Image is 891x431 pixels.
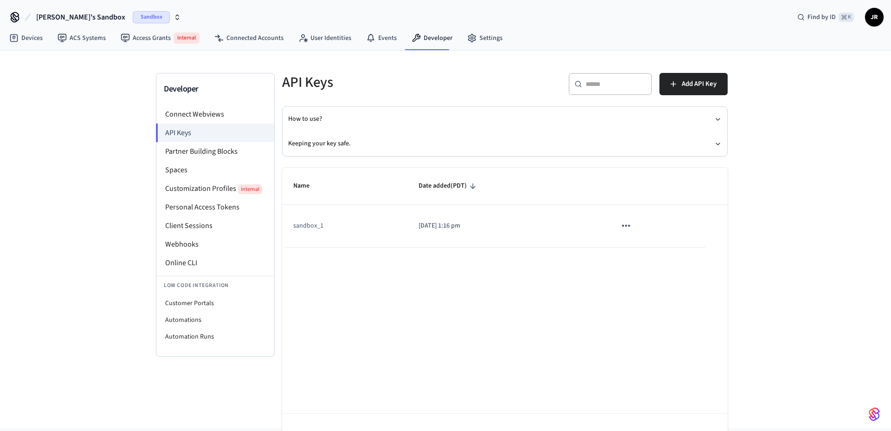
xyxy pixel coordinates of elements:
[156,254,274,272] li: Online CLI
[238,184,262,194] span: Internal
[460,30,510,46] a: Settings
[2,30,50,46] a: Devices
[156,198,274,216] li: Personal Access Tokens
[282,73,499,92] h5: API Keys
[156,295,274,312] li: Customer Portals
[156,276,274,295] li: Low Code Integration
[133,11,170,23] span: Sandbox
[282,168,728,248] table: sticky table
[291,30,359,46] a: User Identities
[419,179,479,193] span: Date added(PDT)
[869,407,880,422] img: SeamLogoGradient.69752ec5.svg
[174,33,200,44] span: Internal
[156,216,274,235] li: Client Sessions
[790,9,861,26] div: Find by ID⌘ K
[156,124,274,142] li: API Keys
[839,13,854,22] span: ⌘ K
[156,179,274,198] li: Customization Profiles
[207,30,291,46] a: Connected Accounts
[404,30,460,46] a: Developer
[865,8,884,26] button: JR
[288,131,722,156] button: Keeping your key safe.
[866,9,883,26] span: JR
[682,78,717,90] span: Add API Key
[659,73,728,95] button: Add API Key
[156,312,274,328] li: Automations
[156,142,274,161] li: Partner Building Blocks
[156,235,274,254] li: Webhooks
[293,179,322,193] span: Name
[807,13,836,22] span: Find by ID
[156,161,274,179] li: Spaces
[419,221,594,231] p: [DATE] 1:16 pm
[288,107,722,131] button: How to use?
[156,328,274,345] li: Automation Runs
[156,105,274,124] li: Connect Webviews
[164,83,267,96] h3: Developer
[36,12,125,23] span: [PERSON_NAME]'s Sandbox
[359,30,404,46] a: Events
[282,205,407,247] td: sandbox_1
[50,30,113,46] a: ACS Systems
[113,29,207,47] a: Access GrantsInternal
